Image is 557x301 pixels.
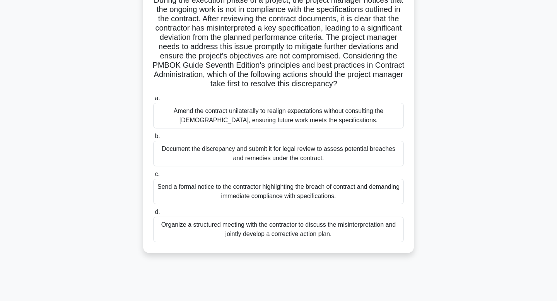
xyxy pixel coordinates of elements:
div: Document the discrepancy and submit it for legal review to assess potential breaches and remedies... [153,141,404,166]
span: c. [155,171,159,177]
div: Amend the contract unilaterally to realign expectations without consulting the [DEMOGRAPHIC_DATA]... [153,103,404,128]
span: d. [155,209,160,215]
span: a. [155,95,160,101]
span: b. [155,133,160,139]
div: Send a formal notice to the contractor highlighting the breach of contract and demanding immediat... [153,179,404,204]
div: Organize a structured meeting with the contractor to discuss the misinterpretation and jointly de... [153,217,404,242]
